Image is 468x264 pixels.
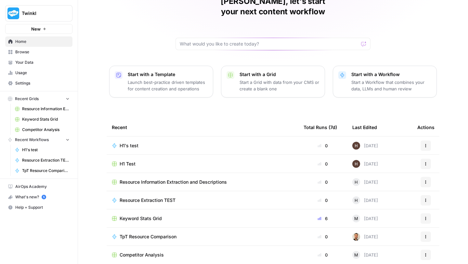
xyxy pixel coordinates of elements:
a: TpT Resource Comparison [12,165,72,176]
div: [DATE] [352,160,378,168]
div: Last Edited [352,118,377,136]
div: [DATE] [352,142,378,150]
span: Home [15,39,70,45]
img: Twinkl Logo [7,7,19,19]
a: Settings [5,78,72,88]
a: Competitor Analysis [112,252,293,258]
div: [DATE] [352,196,378,204]
span: M [354,252,358,258]
span: AirOps Academy [15,184,70,190]
a: TpT Resource Comparison [112,233,293,240]
div: [DATE] [352,233,378,241]
span: Usage [15,70,70,76]
span: H [355,179,358,185]
img: 436bim7ufhw3ohwxraeybzubrpb8 [352,142,360,150]
div: [DATE] [352,215,378,222]
span: Resource Extraction TEST [120,197,175,204]
button: Start with a GridStart a Grid with data from your CMS or create a blank one [221,66,325,98]
a: AirOps Academy [5,181,72,192]
div: 6 [304,215,342,222]
a: Browse [5,47,72,57]
a: H1's test [112,142,293,149]
a: Resource Extraction TEST [112,197,293,204]
p: Start with a Workflow [351,71,431,78]
button: Recent Workflows [5,135,72,145]
span: Keyword Stats Grid [120,215,162,222]
a: Your Data [5,57,72,68]
span: Competitor Analysis [22,127,70,133]
a: Keyword Stats Grid [112,215,293,222]
button: Help + Support [5,202,72,213]
div: Actions [417,118,435,136]
span: TpT Resource Comparison [120,233,176,240]
div: [DATE] [352,251,378,259]
span: Resource Information Extraction and Descriptions [120,179,227,185]
div: Recent [112,118,293,136]
span: Browse [15,49,70,55]
a: Resource Information Extraction and Descriptions [112,179,293,185]
span: Competitor Analysis [120,252,164,258]
div: 0 [304,197,342,204]
div: 0 [304,161,342,167]
a: Resource Information Extraction and Descriptions [12,104,72,114]
span: H1's test [120,142,138,149]
a: 5 [42,195,46,199]
p: Launch best-practice driven templates for content creation and operations [128,79,208,92]
span: Resource Extraction TEST [22,157,70,163]
span: Settings [15,80,70,86]
img: 436bim7ufhw3ohwxraeybzubrpb8 [352,160,360,168]
a: H1's test [12,145,72,155]
span: Resource Information Extraction and Descriptions [22,106,70,112]
span: Recent Grids [15,96,39,102]
span: Keyword Stats Grid [22,116,70,122]
div: Total Runs (7d) [304,118,337,136]
a: Usage [5,68,72,78]
a: Competitor Analysis [12,125,72,135]
div: What's new? [6,192,72,202]
p: Start with a Grid [240,71,319,78]
div: 0 [304,142,342,149]
button: Start with a TemplateLaunch best-practice driven templates for content creation and operations [109,66,213,98]
button: New [5,24,72,34]
span: H1 Test [120,161,136,167]
span: M [354,215,358,222]
div: 0 [304,179,342,185]
p: Start with a Template [128,71,208,78]
button: Recent Grids [5,94,72,104]
span: Your Data [15,59,70,65]
span: New [31,26,41,32]
img: ggqkytmprpadj6gr8422u7b6ymfp [352,233,360,241]
button: Start with a WorkflowStart a Workflow that combines your data, LLMs and human review [333,66,437,98]
div: 0 [304,233,342,240]
a: Resource Extraction TEST [12,155,72,165]
a: H1 Test [112,161,293,167]
button: Workspace: Twinkl [5,5,72,21]
span: TpT Resource Comparison [22,168,70,174]
span: H1's test [22,147,70,153]
span: Help + Support [15,205,70,210]
div: [DATE] [352,178,378,186]
span: H [355,197,358,204]
a: Keyword Stats Grid [12,114,72,125]
input: What would you like to create today? [180,41,358,47]
div: 0 [304,252,342,258]
button: What's new? 5 [5,192,72,202]
p: Start a Workflow that combines your data, LLMs and human review [351,79,431,92]
span: Recent Workflows [15,137,49,143]
p: Start a Grid with data from your CMS or create a blank one [240,79,319,92]
span: Twinkl [22,10,61,17]
a: Home [5,36,72,47]
text: 5 [43,195,45,199]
